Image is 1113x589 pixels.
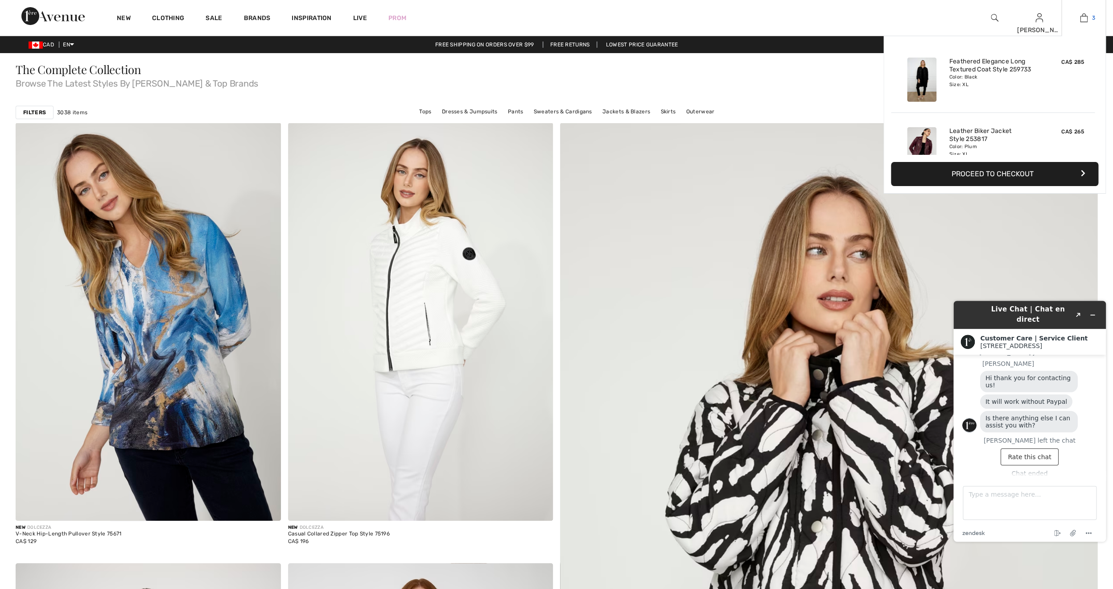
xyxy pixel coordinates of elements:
span: 3038 items [57,108,87,116]
a: Clothing [152,14,184,24]
a: Free shipping on orders over $99 [428,41,541,48]
span: Chat [21,6,39,14]
img: V-Neck Hip-Length Pullover Style 75671. As sample [16,123,281,521]
a: Feathered Elegance Long Textured Coat Style 259733 [949,58,1037,74]
span: The Complete Collection [16,62,141,77]
div: DOLCEZZA [288,524,390,531]
a: Sweaters & Cardigans [529,106,597,117]
span: Inspiration [292,14,331,24]
button: Proceed to Checkout [891,162,1098,186]
img: Leather Biker Jacket Style 253817 [907,127,936,171]
span: 3 [1092,14,1095,22]
span: New [16,525,25,530]
div: V-Neck Hip-Length Pullover Style 75671 [16,531,121,537]
a: Pants [503,106,528,117]
a: Sale [206,14,222,24]
span: New [288,525,298,530]
span: CA$ 285 [1061,59,1084,65]
a: Prom [388,13,406,23]
a: Free Returns [543,41,598,48]
a: Dresses & Jumpsuits [437,106,502,117]
a: Tops [415,106,436,117]
div: Color: Plum Size: XL [949,143,1037,158]
a: Jackets & Blazers [598,106,655,117]
div: DOLCEZZA [16,524,121,531]
div: [PERSON_NAME] [1017,25,1061,35]
img: Feathered Elegance Long Textured Coat Style 259733 [907,58,936,102]
span: CA$ 196 [288,538,309,544]
iframe: Find more information here [946,294,1113,549]
img: Canadian Dollar [29,41,43,49]
img: Casual Collared Zipper Top Style 75196. Off-white [288,123,553,521]
a: New [117,14,131,24]
img: My Info [1035,12,1043,23]
span: CA$ 129 [16,538,37,544]
a: Brands [244,14,271,24]
div: Casual Collared Zipper Top Style 75196 [288,531,390,537]
img: My Bag [1080,12,1088,23]
a: Live [353,13,367,23]
span: CAD [29,41,58,48]
a: 3 [1062,12,1105,23]
img: 1ère Avenue [21,7,85,25]
strong: Filters [23,108,46,116]
a: Leather Biker Jacket Style 253817 [949,127,1037,143]
img: search the website [991,12,998,23]
a: Lowest Price Guarantee [599,41,685,48]
span: Browse The Latest Styles By [PERSON_NAME] & Top Brands [16,75,1097,88]
a: Skirts [656,106,680,117]
a: Outerwear [681,106,719,117]
a: Sign In [1035,13,1043,22]
span: CA$ 265 [1061,129,1084,135]
span: EN [63,41,74,48]
div: Color: Black Size: XL [949,74,1037,88]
